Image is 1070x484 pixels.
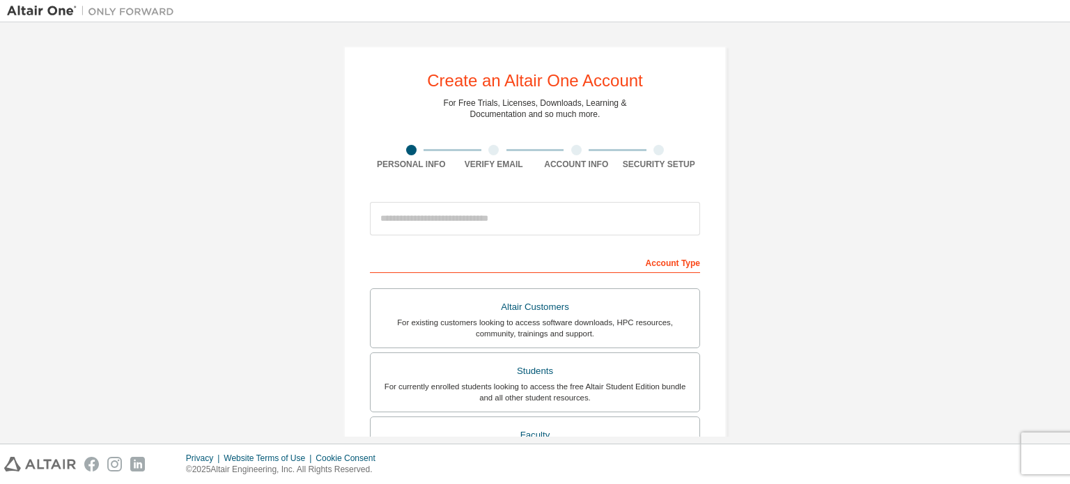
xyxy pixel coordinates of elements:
[130,457,145,471] img: linkedin.svg
[370,251,700,273] div: Account Type
[224,453,316,464] div: Website Terms of Use
[316,453,383,464] div: Cookie Consent
[444,97,627,120] div: For Free Trials, Licenses, Downloads, Learning & Documentation and so much more.
[186,464,384,476] p: © 2025 Altair Engineering, Inc. All Rights Reserved.
[379,426,691,445] div: Faculty
[379,317,691,339] div: For existing customers looking to access software downloads, HPC resources, community, trainings ...
[7,4,181,18] img: Altair One
[107,457,122,471] img: instagram.svg
[427,72,643,89] div: Create an Altair One Account
[379,297,691,317] div: Altair Customers
[84,457,99,471] img: facebook.svg
[535,159,618,170] div: Account Info
[186,453,224,464] div: Privacy
[379,361,691,381] div: Students
[370,159,453,170] div: Personal Info
[4,457,76,471] img: altair_logo.svg
[453,159,536,170] div: Verify Email
[379,381,691,403] div: For currently enrolled students looking to access the free Altair Student Edition bundle and all ...
[618,159,701,170] div: Security Setup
